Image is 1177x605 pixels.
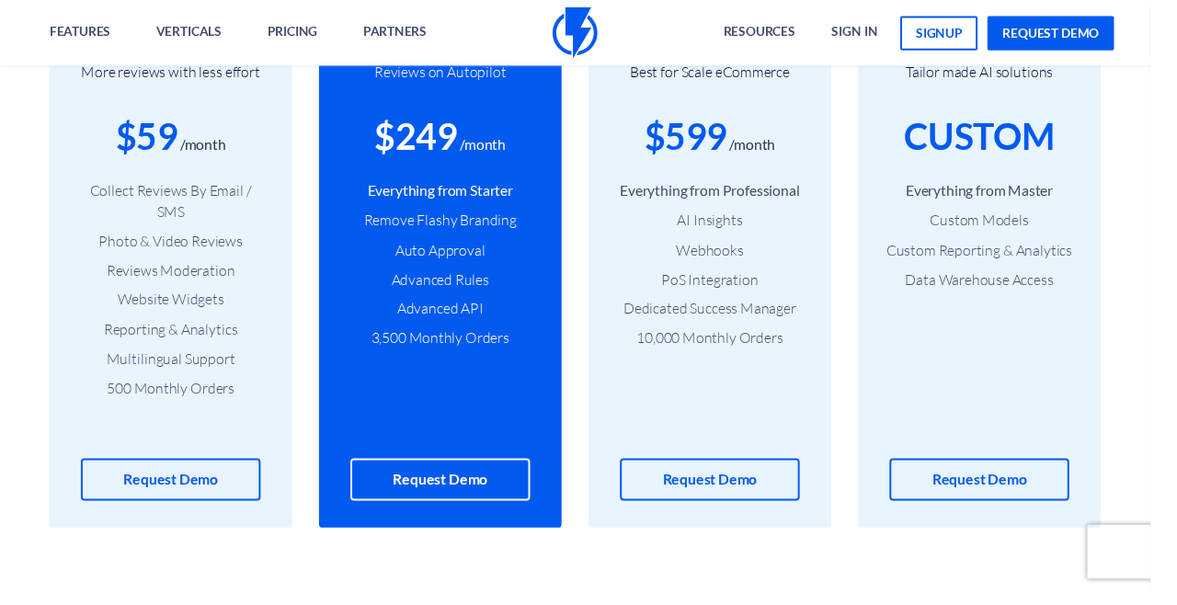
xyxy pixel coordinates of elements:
li: Everything from Master [906,185,1099,206]
div: $599 [659,114,744,166]
li: Photo & Video Reviews [78,236,271,257]
a: signup [921,17,1000,51]
p: Best for Scale eCommerce [630,51,823,114]
li: Webhooks [630,245,823,267]
li: Collect Reviews By Email / SMS [78,185,271,227]
li: Remove Flashy Branding [354,215,547,236]
div: /month [185,138,232,159]
li: Multilingual Support [78,357,271,378]
li: PoS Integration [630,276,823,297]
li: Reporting & Analytics [78,326,271,348]
li: Advanced Rules [354,276,547,297]
a: Request Demo [910,469,1094,512]
li: Custom Models [906,215,1099,236]
li: 3,500 Monthly Orders [354,336,547,357]
li: Dedicated Success Manager [630,305,823,326]
a: Request Demo [359,469,543,512]
div: /month [471,138,518,159]
p: Reviews on Autopilot [354,51,547,114]
div: $59 [119,114,182,166]
a: request demo [1011,17,1140,51]
li: Everything from Professional [630,185,823,206]
li: Everything from Starter [354,185,547,206]
li: Custom Reporting & Analytics [906,245,1099,267]
a: Request Demo [634,469,818,512]
div: CUSTOM [925,114,1080,166]
li: 500 Monthly Orders [78,387,271,408]
div: $249 [383,114,468,166]
a: Request Demo [83,469,267,512]
p: Tailor made AI solutions [906,51,1099,114]
div: /month [747,138,794,159]
li: Advanced API [354,305,547,326]
li: AI Insights [630,215,823,236]
li: Data Warehouse Access [906,276,1099,297]
li: Website Widgets [78,296,271,317]
li: Reviews Moderation [78,267,271,288]
p: More reviews with less effort [78,51,271,114]
li: Auto Approval [354,245,547,267]
li: 10,000 Monthly Orders [630,336,823,357]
